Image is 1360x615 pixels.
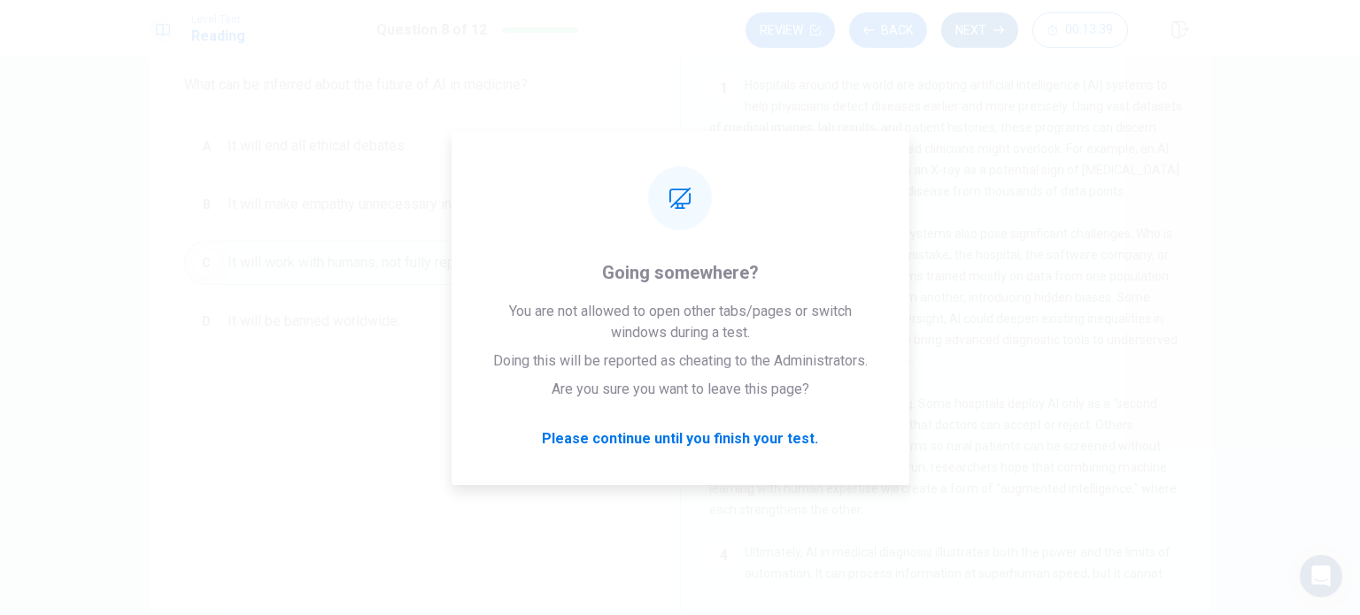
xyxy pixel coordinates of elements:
span: The technology is still evolving. Some hospitals deploy AI only as a “second reader,” offering su... [709,396,1177,517]
div: B [192,190,220,219]
div: A [192,132,220,160]
div: D [192,307,220,335]
span: It will work with humans, not fully replace them. [228,252,518,273]
button: Back [849,12,927,48]
button: BIt will make empathy unnecessary in healthcare. [184,182,645,227]
div: 1 [709,74,738,103]
div: 4 [709,542,738,570]
span: Despite their promise, these systems also pose significant challenges. Who is responsible if an A... [709,227,1178,368]
div: Open Intercom Messenger [1300,555,1342,597]
span: It will make empathy unnecessary in healthcare. [228,194,522,215]
div: 2 [709,223,738,251]
button: DIt will be banned worldwide. [184,299,645,343]
h1: Question 8 of 12 [376,19,487,41]
span: Level Test [191,13,245,26]
span: Hospitals around the world are adopting artificial intelligence (AI) systems to help physicians d... [709,78,1182,198]
button: 00:13:39 [1032,12,1128,48]
div: C [192,249,220,277]
h1: Reading [191,26,245,47]
span: It will be banned worldwide. [228,311,400,332]
span: What can be inferred about the future of AI in medicine? [184,74,645,96]
button: CIt will work with humans, not fully replace them. [184,241,645,285]
span: 00:13:39 [1065,23,1113,37]
button: AIt will end all ethical debates. [184,124,645,168]
button: Review [746,12,835,48]
span: It will end all ethical debates. [228,135,407,157]
div: 3 [709,393,738,421]
button: Next [941,12,1018,48]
